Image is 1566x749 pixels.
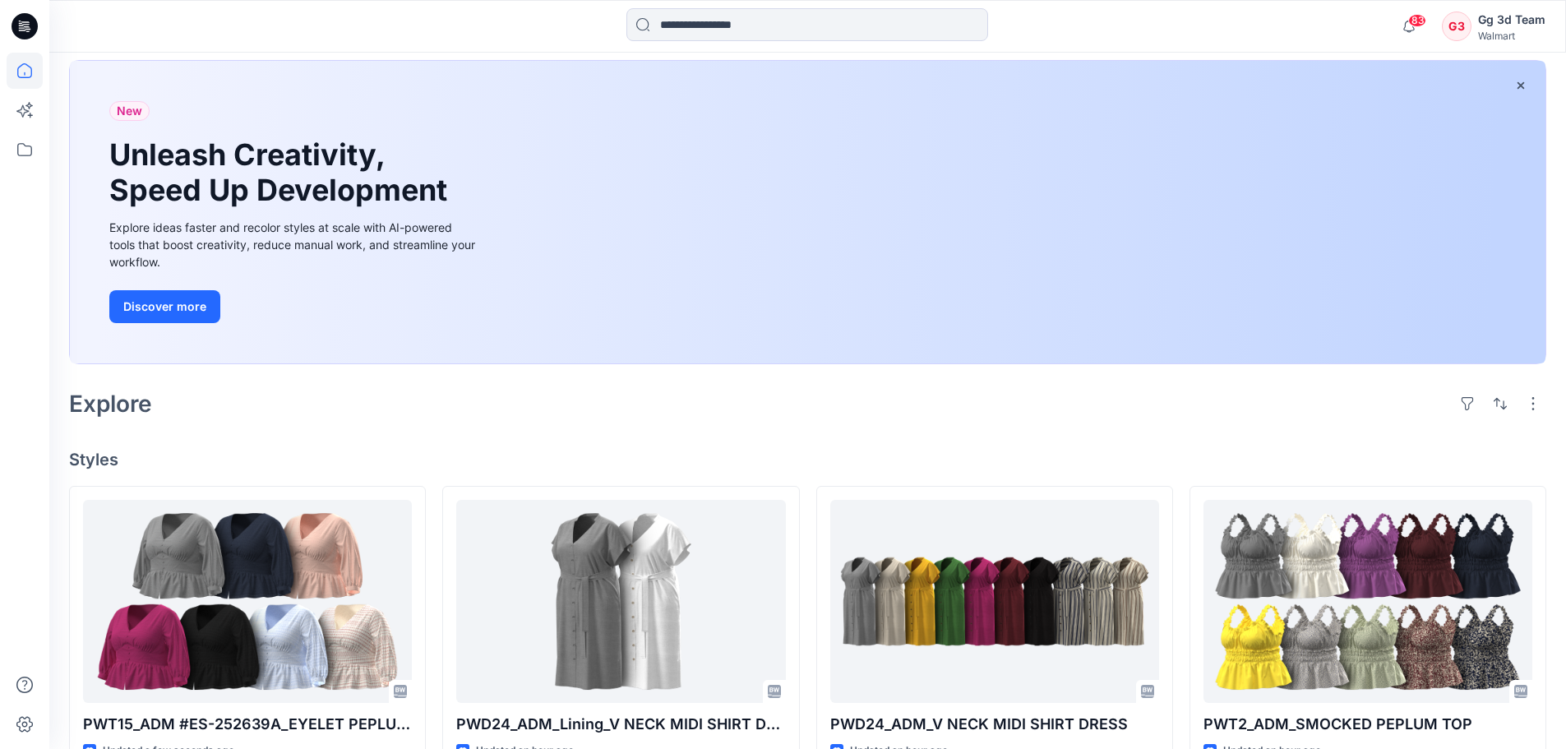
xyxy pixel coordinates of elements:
[1478,30,1545,42] div: Walmart
[109,290,479,323] a: Discover more
[1203,500,1532,703] a: PWT2_ADM_SMOCKED PEPLUM TOP
[830,713,1159,736] p: PWD24_ADM_V NECK MIDI SHIRT DRESS
[456,500,785,703] a: PWD24_ADM_Lining_V NECK MIDI SHIRT DRESS
[83,500,412,703] a: PWT15_ADM #ES-252639A_EYELET PEPLUM TOP
[109,137,455,208] h1: Unleash Creativity, Speed Up Development
[109,290,220,323] button: Discover more
[1442,12,1471,41] div: G3
[83,713,412,736] p: PWT15_ADM #ES-252639A_EYELET PEPLUM TOP
[456,713,785,736] p: PWD24_ADM_Lining_V NECK MIDI SHIRT DRESS
[1203,713,1532,736] p: PWT2_ADM_SMOCKED PEPLUM TOP
[109,219,479,270] div: Explore ideas faster and recolor styles at scale with AI-powered tools that boost creativity, red...
[1408,14,1426,27] span: 83
[69,450,1546,469] h4: Styles
[69,391,152,417] h2: Explore
[1478,10,1545,30] div: Gg 3d Team
[830,500,1159,703] a: PWD24_ADM_V NECK MIDI SHIRT DRESS
[117,101,142,121] span: New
